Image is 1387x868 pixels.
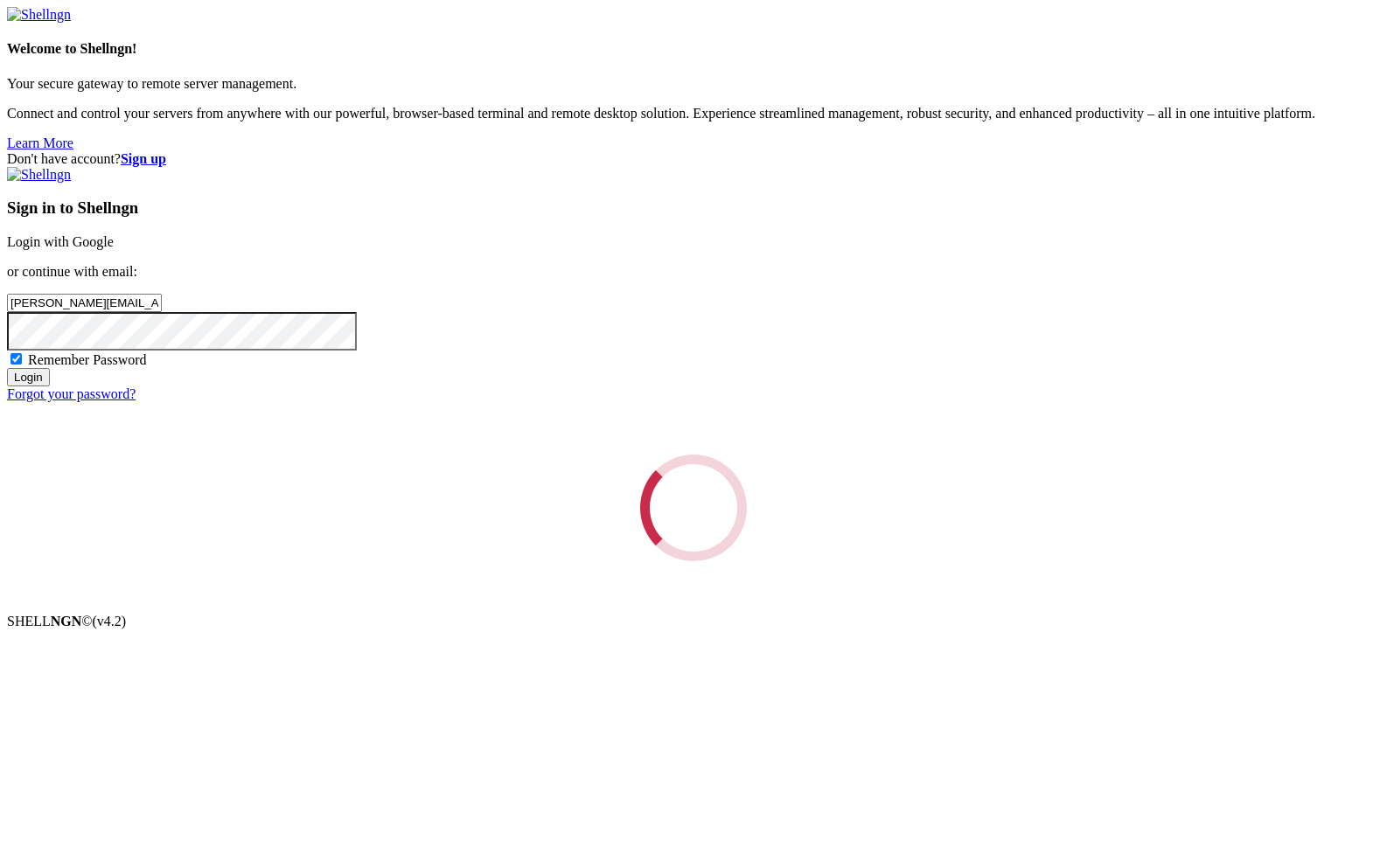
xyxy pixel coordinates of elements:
b: NGN [51,614,82,628]
img: Shellngn [7,7,71,23]
p: Connect and control your servers from anywhere with our powerful, browser-based terminal and remo... [7,106,1380,122]
a: Login with Google [7,234,114,249]
a: Sign up [121,151,166,166]
h3: Sign in to Shellngn [7,198,1380,218]
input: Login [7,368,50,386]
div: Loading... [640,455,747,561]
input: Email address [7,294,162,312]
div: Don't have account? [7,151,1380,167]
p: or continue with email: [7,264,1380,280]
span: SHELL © [7,614,126,628]
a: Learn More [7,135,73,150]
input: Remember Password [10,353,22,365]
span: 4.2.0 [93,614,127,628]
h4: Welcome to Shellngn! [7,41,1380,57]
img: Shellngn [7,167,71,183]
a: Forgot your password? [7,386,136,401]
span: Remember Password [28,352,147,367]
p: Your secure gateway to remote server management. [7,76,1380,92]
